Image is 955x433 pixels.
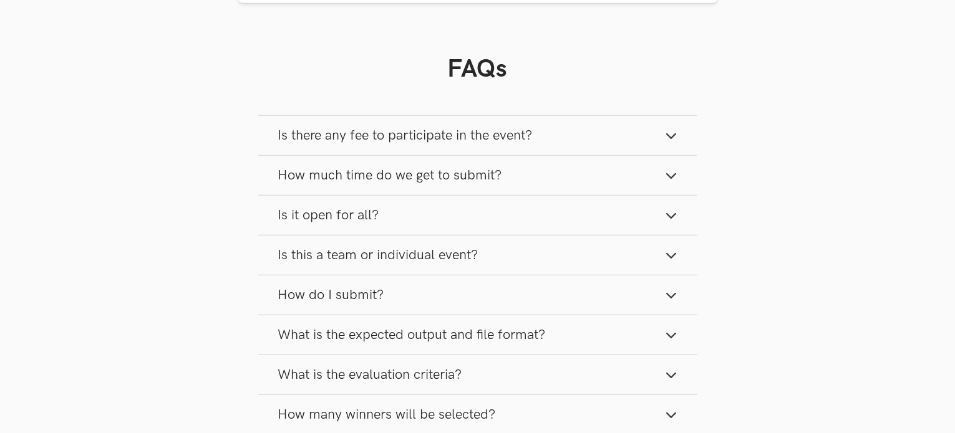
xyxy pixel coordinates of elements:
span: Is it open for all? [278,207,379,224]
button: How much time do we get to submit? [258,156,697,195]
button: How do I submit? [258,275,697,315]
span: What is the evaluation criteria? [278,366,462,383]
button: Is there any fee to participate in the event? [258,116,697,155]
span: How much time do we get to submit? [278,167,502,184]
button: What is the expected output and file format? [258,315,697,354]
button: What is the evaluation criteria? [258,355,697,394]
button: Is this a team or individual event? [258,236,697,275]
span: Is this a team or individual event? [278,247,478,264]
span: What is the expected output and file format? [278,326,546,343]
span: How many winners will be selected? [278,406,496,423]
h1: FAQs [258,54,697,84]
span: How do I submit? [278,287,384,303]
button: Is it open for all? [258,196,697,235]
span: Is there any fee to participate in the event? [278,127,533,144]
